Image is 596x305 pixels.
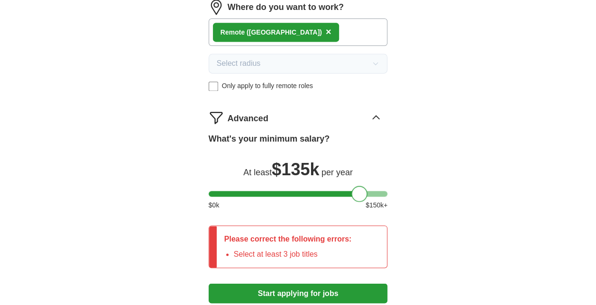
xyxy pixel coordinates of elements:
span: At least [243,168,272,177]
button: Select radius [209,54,388,73]
li: Select at least 3 job titles [234,249,352,260]
p: Please correct the following errors: [224,233,352,245]
img: filter [209,110,224,125]
div: Remote ([GEOGRAPHIC_DATA]) [220,27,322,37]
span: per year [321,168,353,177]
button: Start applying for jobs [209,283,388,303]
span: $ 0 k [209,200,220,210]
label: What's your minimum salary? [209,133,330,145]
span: × [326,27,331,37]
span: Select radius [217,58,261,69]
input: Only apply to fully remote roles [209,81,218,91]
button: × [326,25,331,39]
span: $ 135k [272,160,319,179]
span: Only apply to fully remote roles [222,81,313,91]
span: $ 150 k+ [366,200,387,210]
label: Where do you want to work? [228,1,344,14]
span: Advanced [228,112,268,125]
